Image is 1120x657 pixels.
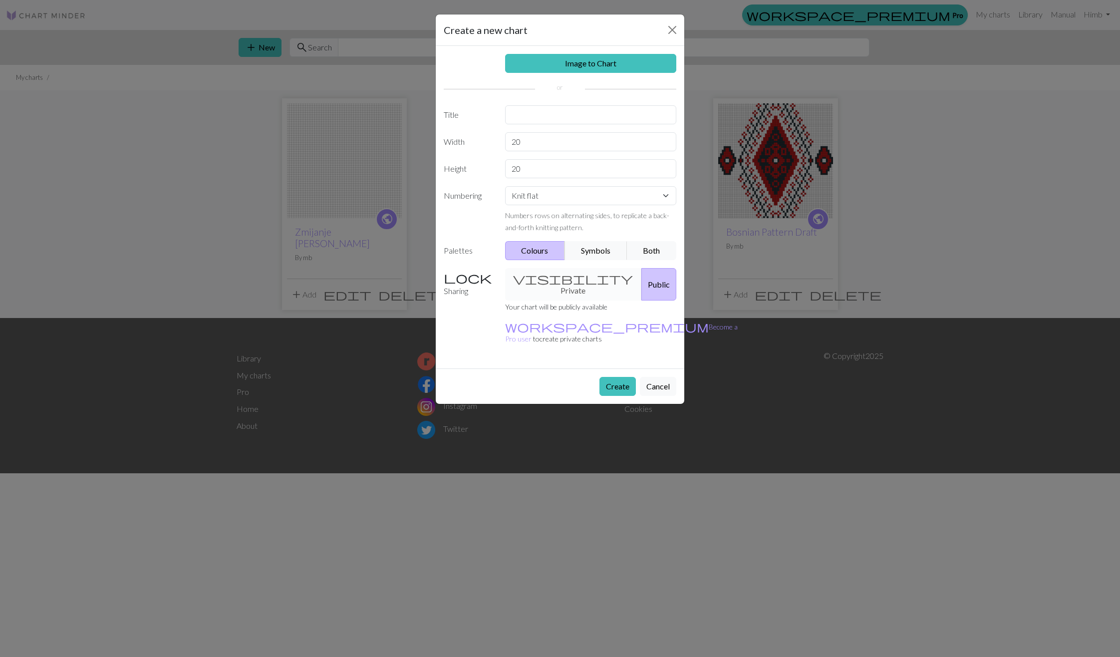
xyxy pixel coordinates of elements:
small: to create private charts [505,323,738,343]
button: Public [641,268,676,301]
button: Cancel [640,377,676,396]
label: Numbering [438,186,499,233]
label: Sharing [438,268,499,301]
button: Symbols [564,241,627,260]
small: Numbers rows on alternating sides, to replicate a back-and-forth knitting pattern. [505,211,669,232]
label: Title [438,105,499,124]
label: Width [438,132,499,151]
a: Image to Chart [505,54,677,73]
label: Height [438,159,499,178]
a: Become a Pro user [505,323,738,343]
button: Both [627,241,677,260]
small: Your chart will be publicly available [505,303,607,311]
label: Palettes [438,241,499,260]
h5: Create a new chart [444,22,528,37]
span: workspace_premium [505,320,709,333]
button: Create [599,377,636,396]
button: Close [664,22,680,38]
button: Colours [505,241,565,260]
